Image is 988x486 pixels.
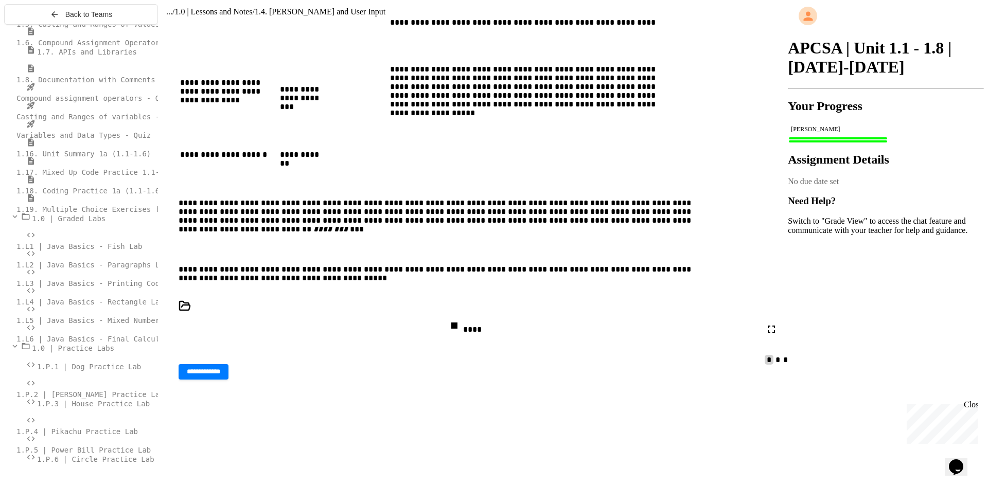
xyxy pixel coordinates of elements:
[32,344,114,352] span: 1.0 | Practice Labs
[16,390,164,399] span: 1.P.2 | [PERSON_NAME] Practice Lab
[16,150,151,158] span: 1.16. Unit Summary 1a (1.1-1.6)
[16,242,142,250] span: 1.L1 | Java Basics - Fish Lab
[4,4,71,65] div: Chat with us now!Close
[166,7,172,16] span: ...
[174,7,252,16] span: 1.0 | Lessons and Notes
[4,4,158,25] button: Back to Teams
[16,335,195,343] span: 1.L6 | Java Basics - Final Calculator Lab
[788,217,984,235] p: Switch to "Grade View" to access the chat feature and communicate with your teacher for help and ...
[16,316,177,325] span: 1.L5 | Java Basics - Mixed Number Lab
[65,10,113,19] span: Back to Teams
[16,187,164,195] span: 1.18. Coding Practice 1a (1.1-1.6)
[788,99,984,113] h2: Your Progress
[16,76,233,84] span: 1.8. Documentation with Comments and Preconditions
[16,427,138,436] span: 1.P.4 | Pikachu Practice Lab
[903,400,978,444] iframe: chat widget
[37,455,154,463] span: 1.P.6 | Circle Practice Lab
[788,153,984,167] h2: Assignment Details
[945,445,978,476] iframe: chat widget
[16,261,168,269] span: 1.L2 | Java Basics - Paragraphs Lab
[16,168,172,176] span: 1.17. Mixed Up Code Practice 1.1-1.6
[32,214,105,223] span: 1.0 | Graded Labs
[253,7,255,16] span: /
[788,195,984,207] h3: Need Help?
[788,177,984,186] div: No due date set
[37,48,137,56] span: 1.7. APIs and Libraries
[788,39,984,77] h1: APCSA | Unit 1.1 - 1.8 | [DATE]-[DATE]
[37,363,141,371] span: 1.P.1 | Dog Practice Lab
[16,94,172,102] span: Compound assignment operators - Quiz
[16,205,246,213] span: 1.19. Multiple Choice Exercises for Unit 1a (1.1-1.6)
[788,4,984,28] div: My Account
[16,446,151,454] span: 1.P.5 | Power Bill Practice Lab
[172,7,174,16] span: /
[16,39,164,47] span: 1.6. Compound Assignment Operators
[16,279,181,287] span: 1.L3 | Java Basics - Printing Code Lab
[16,298,164,306] span: 1.L4 | Java Basics - Rectangle Lab
[37,400,150,408] span: 1.P.3 | House Practice Lab
[16,113,181,121] span: Casting and Ranges of variables - Quiz
[255,7,385,16] span: 1.4. [PERSON_NAME] and User Input
[16,131,151,139] span: Variables and Data Types - Quiz
[791,125,981,133] div: [PERSON_NAME]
